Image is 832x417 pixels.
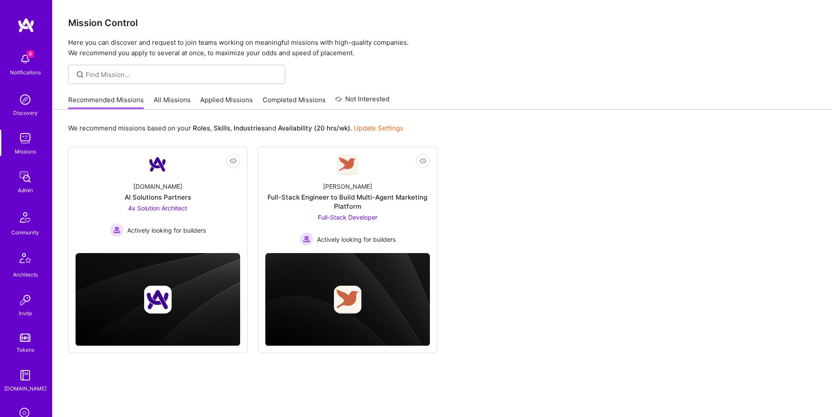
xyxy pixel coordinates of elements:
div: [DOMAIN_NAME] [133,182,182,191]
img: teamwork [17,130,34,147]
div: Tokens [17,345,34,354]
img: bell [17,50,34,68]
img: discovery [17,91,34,108]
a: Company Logo[DOMAIN_NAME]AI Solutions Partners4x Solution Architect Actively looking for builders... [76,154,240,246]
img: Actively looking for builders [300,232,314,246]
a: Recommended Missions [68,95,144,110]
a: Completed Missions [263,95,326,110]
div: Missions [15,147,36,156]
div: Invite [19,309,32,318]
b: Roles [193,124,210,132]
span: Actively looking for builders [127,226,206,235]
div: Discovery [13,108,38,117]
img: Company logo [144,286,172,314]
div: [DOMAIN_NAME] [4,384,46,393]
img: tokens [20,334,30,342]
span: 4 [27,50,34,57]
b: Availability (20 hrs/wk) [278,124,350,132]
img: Company Logo [337,154,358,175]
i: icon EyeClosed [230,157,237,164]
i: icon EyeClosed [419,157,426,164]
div: Notifications [10,68,41,77]
div: AI Solutions Partners [125,193,191,202]
input: Find Mission... [86,70,279,79]
img: Company logo [333,286,361,314]
img: Community [15,207,36,228]
b: Skills [214,124,230,132]
p: We recommend missions based on your , , and . [68,123,403,133]
img: admin teamwork [17,168,34,186]
b: Industries [234,124,265,132]
img: logo [17,17,35,33]
img: Architects [15,249,36,270]
p: Here you can discover and request to join teams working on meaningful missions with high-quality ... [68,37,816,58]
div: [PERSON_NAME] [323,182,372,191]
div: Architects [13,270,38,279]
span: 4x Solution Architect [128,204,187,212]
a: Applied Missions [200,95,253,110]
h3: Mission Control [68,17,816,28]
a: Update Settings [354,124,403,132]
img: guide book [17,367,34,384]
a: Not Interested [335,94,390,110]
img: Company Logo [147,154,168,175]
i: icon SearchGrey [75,70,85,80]
div: Admin [18,186,33,195]
img: cover [265,253,430,346]
img: cover [76,253,240,346]
a: Company Logo[PERSON_NAME]Full-Stack Engineer to Build Multi-Agent Marketing PlatformFull-Stack De... [265,154,430,246]
span: Actively looking for builders [317,235,396,244]
img: Actively looking for builders [110,223,124,237]
div: Full-Stack Engineer to Build Multi-Agent Marketing Platform [265,193,430,211]
a: All Missions [154,95,191,110]
div: Community [11,228,39,237]
img: Invite [17,291,34,309]
span: Full-Stack Developer [318,214,377,221]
